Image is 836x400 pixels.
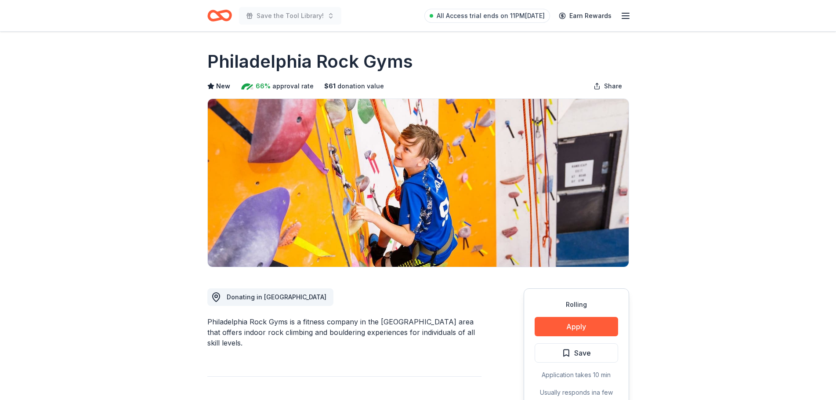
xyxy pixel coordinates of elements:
[574,347,591,359] span: Save
[337,81,384,91] span: donation value
[535,299,618,310] div: Rolling
[227,293,326,301] span: Donating in [GEOGRAPHIC_DATA]
[535,370,618,380] div: Application takes 10 min
[535,343,618,363] button: Save
[424,9,550,23] a: All Access trial ends on 11PM[DATE]
[239,7,341,25] button: Save the Tool Library!
[437,11,545,21] span: All Access trial ends on 11PM[DATE]
[604,81,622,91] span: Share
[272,81,314,91] span: approval rate
[216,81,230,91] span: New
[207,5,232,26] a: Home
[208,99,629,267] img: Image for Philadelphia Rock Gyms
[207,316,481,348] div: Philadelphia Rock Gyms is a fitness company in the [GEOGRAPHIC_DATA] area that offers indoor rock...
[535,317,618,336] button: Apply
[256,81,271,91] span: 66%
[324,81,336,91] span: $ 61
[207,49,413,74] h1: Philadelphia Rock Gyms
[586,77,629,95] button: Share
[554,8,617,24] a: Earn Rewards
[257,11,324,21] span: Save the Tool Library!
